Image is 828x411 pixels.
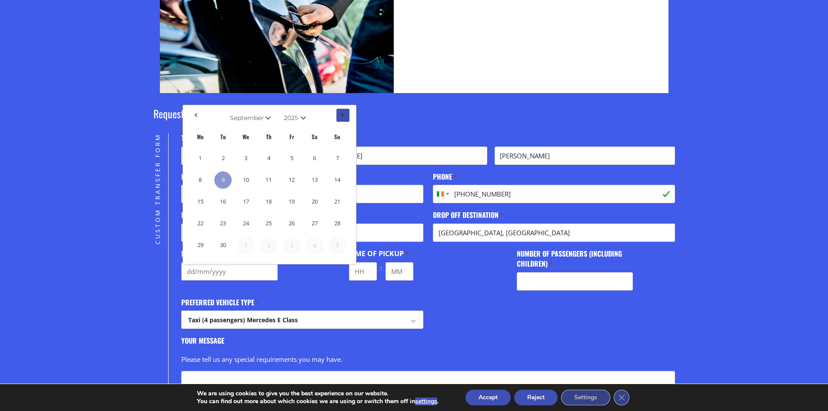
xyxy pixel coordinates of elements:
a: 16 [214,193,232,211]
a: 21 [329,193,346,211]
p: We are using cookies to give you the best experience on our website. [197,390,439,398]
span: 2 [260,237,277,254]
a: 22 [192,215,209,232]
label: Phone [433,172,456,182]
input: MM [386,262,413,281]
span: 3 [283,237,300,254]
input: Last [495,147,675,165]
a: Previous [190,109,203,122]
p: You can find out more about which cookies we are using or switch them off in . [197,398,439,405]
a: 17 [237,193,255,211]
a: 20 [306,193,323,211]
a: 23 [214,215,232,232]
label: Title [181,133,200,143]
a: 25 [260,215,277,232]
a: 27 [306,215,323,232]
a: 30 [214,237,232,254]
label: Date of Pickup [181,249,231,259]
input: dd/mm/yyyy [181,262,278,281]
span: Friday [283,128,300,145]
a: 12 [283,171,300,189]
select: Select year [284,115,309,121]
span: 1 [237,237,255,254]
select: Select month [230,115,273,121]
span: Saturday [306,128,323,145]
span: Monday [192,128,209,145]
span: Thursday [260,128,277,145]
button: settings [415,398,437,405]
button: Reject [514,390,558,405]
input: +353 85 012 3456 [433,185,675,203]
a: 7 [329,150,346,167]
a: 14 [329,171,346,189]
label: Your message [181,336,224,346]
button: Accept [466,390,511,405]
input: HH [349,262,377,281]
a: 13 [306,171,323,189]
span: 5 [329,237,346,254]
a: 26 [283,215,300,232]
a: 3 [237,150,255,167]
span: Sunday [329,128,346,145]
a: 4 [260,150,277,167]
span: Wednesday [237,128,255,145]
div: Please tell us any special requirements you may have. [181,349,675,371]
a: 28 [329,215,346,232]
label: Drop off destination [433,210,502,220]
button: Settings [561,390,610,405]
a: 19 [283,193,300,211]
a: 8 [192,171,209,189]
a: 29 [192,237,209,254]
a: 2 [214,150,232,167]
span: Tuesday [214,128,232,145]
a: Next [336,109,349,122]
a: 5 [283,150,300,167]
label: Pickup location [181,210,236,220]
button: Selected country [433,185,452,203]
a: 9 [214,171,232,189]
label: Preferred vehicle type [181,297,258,307]
a: 10 [237,171,255,189]
a: 15 [192,193,209,211]
a: 18 [260,193,277,211]
input: First [307,147,487,165]
a: 24 [237,215,255,232]
div: : [377,262,386,274]
span: 4 [306,237,323,254]
a: 6 [306,150,323,167]
a: 1 [192,150,209,167]
label: Number of passengers (including children) [517,249,633,268]
button: Close GDPR Cookie Banner [614,390,629,405]
label: Email [181,172,202,182]
h2: Request a Custom Transfer [153,106,675,133]
legend: Time of Pickup [349,249,408,259]
a: 11 [260,171,277,189]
